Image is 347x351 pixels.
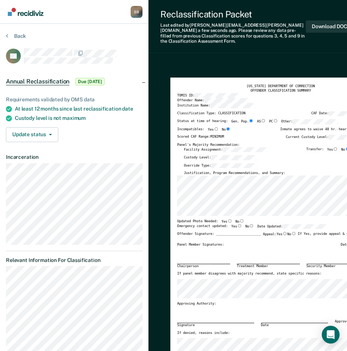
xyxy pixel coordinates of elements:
div: Custody level is not [15,115,143,121]
label: No [222,127,231,132]
label: Offender Name: [177,98,249,103]
div: Last edited by [PERSON_NAME][EMAIL_ADDRESS][PERSON_NAME][DOMAIN_NAME] . Please review any data pr... [160,23,306,44]
div: Reclassification Packet [160,9,306,20]
button: Profile dropdown button [131,6,143,18]
label: Gen. Pop. [231,119,253,124]
div: Date [261,323,328,328]
label: PC [269,119,278,124]
input: Yes [333,147,338,151]
label: Custody Level: [184,155,256,160]
label: Institution Name: [177,103,255,108]
div: Signature [177,323,254,328]
label: Yes [222,219,232,224]
div: Chairperson [177,264,230,269]
div: Emergency contact updated: [177,224,328,232]
span: Due [DATE] [75,78,105,85]
label: Facility Assignment: [184,147,268,152]
label: Yes [276,232,287,237]
input: Override Type: [211,163,256,168]
input: Yes [282,232,287,235]
input: AS [261,119,266,122]
label: No [245,224,254,229]
label: No [236,219,245,224]
input: TOMIS ID: [195,93,240,98]
label: Override Type: [184,163,256,168]
input: Custody Level: [211,155,256,160]
input: Yes [227,219,232,223]
input: No [226,127,230,131]
div: S B [131,6,143,18]
label: Scored CAF Range: MINIMUM [177,135,224,140]
button: Back [6,33,26,39]
label: Yes [327,147,338,152]
input: No [249,224,254,227]
dt: Incarceration [6,154,143,160]
input: No [291,232,296,235]
input: Yes [237,224,242,227]
label: Appeal: [263,232,296,240]
input: Institution Name: [210,103,256,108]
div: Open Intercom Messenger [322,326,340,344]
span: a few seconds ago [198,28,236,33]
input: Gen. Pop. [249,119,253,122]
button: Update status [6,127,58,142]
div: Incompatibles: [177,127,230,135]
span: date [122,106,133,112]
label: If panel member disagrees with majority recommend, state specific reasons: [177,272,321,276]
input: Facility Assignment: [223,147,268,152]
div: Status at time of hearing: [177,119,338,127]
div: Updated Photo Needed: [177,219,244,224]
span: Annual Reclassification [6,78,69,85]
input: Other: [293,119,338,124]
label: Classification Type: CLASSIFICATION [177,111,245,117]
label: If denied, reasons include: [177,331,230,335]
dt: Relevant Information For Classification [6,257,143,263]
label: AS [257,119,266,124]
div: Treatment Member [237,264,299,269]
input: Yes [214,127,219,131]
input: No [239,219,244,223]
label: Justification, Program Recommendations, and Summary: [184,171,285,175]
label: Date Updated: [257,224,328,229]
label: TOMIS ID: [177,93,240,98]
label: Yes [231,224,242,229]
input: Offender Name: [204,98,250,103]
input: PC [273,119,278,122]
img: Recidiviz [8,8,43,16]
div: Requirements validated by OMS data [6,96,143,103]
div: Panel Member Signatures: [177,243,224,247]
label: Other: [281,119,338,124]
span: maximum [62,115,86,121]
input: Date Updated: [283,224,328,229]
div: At least 12 months since last reclassification [15,106,143,112]
label: No [287,232,296,237]
label: Yes [208,127,219,132]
